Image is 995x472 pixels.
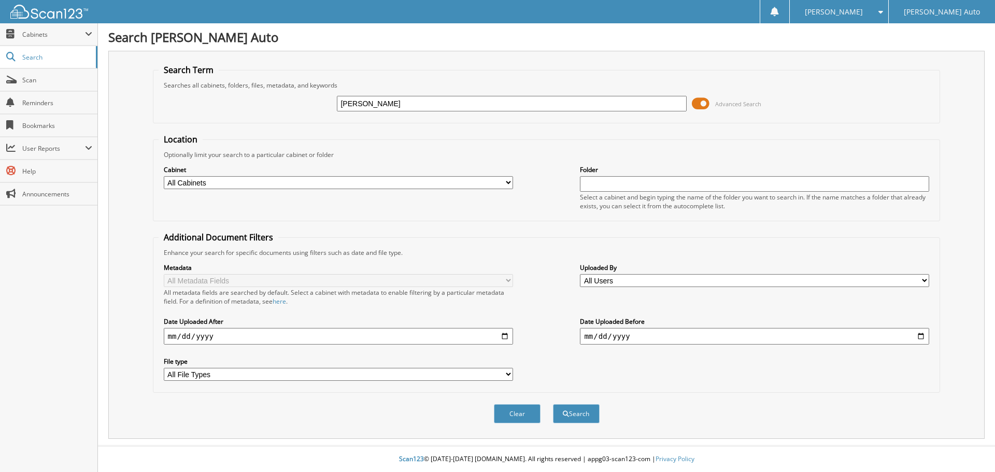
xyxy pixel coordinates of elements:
div: Select a cabinet and begin typing the name of the folder you want to search in. If the name match... [580,193,929,210]
span: Help [22,167,92,176]
button: Clear [494,404,541,423]
legend: Search Term [159,64,219,76]
h1: Search [PERSON_NAME] Auto [108,28,985,46]
div: Enhance your search for specific documents using filters such as date and file type. [159,248,935,257]
button: Search [553,404,600,423]
span: [PERSON_NAME] [805,9,863,15]
div: © [DATE]-[DATE] [DOMAIN_NAME]. All rights reserved | appg03-scan123-com | [98,447,995,472]
span: User Reports [22,144,85,153]
label: Folder [580,165,929,174]
div: Searches all cabinets, folders, files, metadata, and keywords [159,81,935,90]
span: Advanced Search [715,100,761,108]
input: start [164,328,513,345]
label: Date Uploaded Before [580,317,929,326]
div: Optionally limit your search to a particular cabinet or folder [159,150,935,159]
span: Search [22,53,91,62]
div: All metadata fields are searched by default. Select a cabinet with metadata to enable filtering b... [164,288,513,306]
iframe: Chat Widget [943,422,995,472]
a: here [273,297,286,306]
span: Scan123 [399,454,424,463]
a: Privacy Policy [656,454,694,463]
span: Scan [22,76,92,84]
span: Announcements [22,190,92,198]
label: Date Uploaded After [164,317,513,326]
span: [PERSON_NAME] Auto [904,9,980,15]
legend: Location [159,134,203,145]
legend: Additional Document Filters [159,232,278,243]
img: scan123-logo-white.svg [10,5,88,19]
span: Bookmarks [22,121,92,130]
label: Metadata [164,263,513,272]
label: Cabinet [164,165,513,174]
label: File type [164,357,513,366]
input: end [580,328,929,345]
span: Cabinets [22,30,85,39]
span: Reminders [22,98,92,107]
label: Uploaded By [580,263,929,272]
